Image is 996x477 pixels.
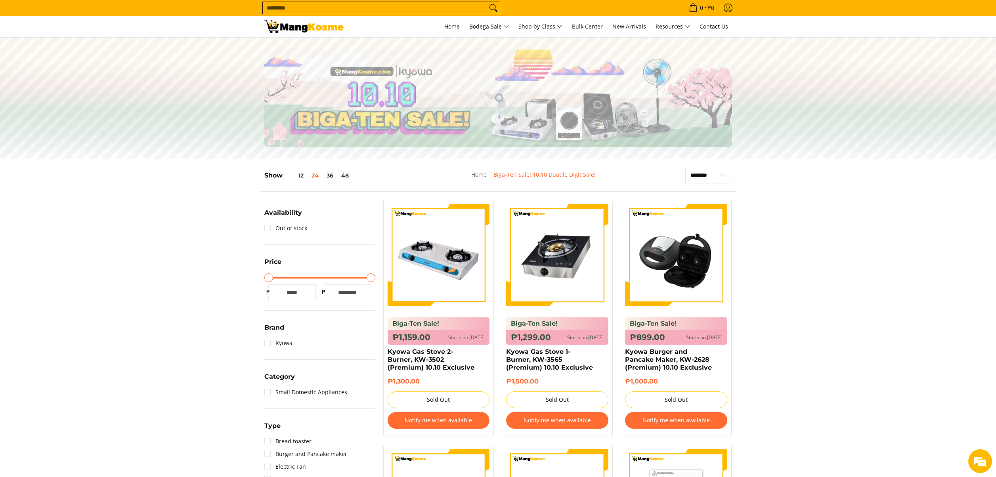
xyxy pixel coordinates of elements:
nav: Main Menu [352,16,732,37]
a: Out of stock [264,222,307,235]
span: 0 [699,5,704,11]
button: Notify me when available [625,412,727,429]
summary: Open [264,423,281,435]
img: kyowa-burger-and-pancake-maker-premium-full-view-mang-kosme [625,204,727,306]
span: Type [264,423,281,429]
summary: Open [264,374,295,386]
button: Notify me when available [388,412,490,429]
a: Bodega Sale [465,16,513,37]
button: 36 [323,172,337,179]
span: Shop by Class [518,22,562,32]
img: kyowa-2-burner-gas-stove-stainless-steel-premium-full-view-mang-kosme [388,204,490,306]
a: Electric Fan [264,460,306,473]
h6: ₱1,300.00 [388,378,490,385]
a: Bread toaster [264,435,312,448]
a: Kyowa Gas Stove 1-Burner, KW-3565 (Premium) 10.10 Exclusive [506,348,593,371]
a: Small Domestic Appliances [264,386,347,399]
nav: Breadcrumbs [414,170,652,188]
a: Kyowa Gas Stove 2-Burner, KW-3502 (Premium) 10.10 Exclusive [388,348,474,371]
span: Availability [264,210,302,216]
button: 48 [337,172,353,179]
button: Sold Out [388,391,490,408]
span: Resources [656,22,690,32]
button: 24 [308,172,323,179]
img: kyowa-tempered-glass-single-gas-burner-full-view-mang-kosme [506,204,608,306]
span: Category [264,374,295,380]
a: Home [440,16,464,37]
a: Contact Us [696,16,732,37]
a: Home [471,171,487,178]
a: Kyowa Burger and Pancake Maker, KW-2628 (Premium) 10.10 Exclusive [625,348,712,371]
summary: Open [264,210,302,222]
h6: ₱1,000.00 [625,378,727,385]
span: Price [264,259,281,265]
span: New Arrivals [612,23,646,30]
span: Bulk Center [572,23,603,30]
button: Notify me when available [506,412,608,429]
span: Home [444,23,460,30]
span: Contact Us [700,23,728,30]
span: Brand [264,324,284,331]
h5: Show [264,172,353,179]
a: Biga-Ten Sale! 10.10 Double Digit Sale! [493,171,596,178]
summary: Open [264,324,284,337]
button: Sold Out [625,391,727,408]
summary: Open [264,259,281,271]
a: Shop by Class [514,16,566,37]
img: Biga-Ten Sale! 10.10 Double Digit Sale with Kyowa l Mang Kosme [264,20,344,33]
a: Resources [652,16,694,37]
a: New Arrivals [608,16,650,37]
span: Bodega Sale [469,22,509,32]
a: Bulk Center [568,16,607,37]
span: ₱ [320,288,328,296]
button: Search [487,2,500,14]
span: ₱0 [706,5,715,11]
span: ₱ [264,288,272,296]
a: Burger and Pancake maker [264,448,347,460]
button: 12 [283,172,308,179]
h6: ₱1,500.00 [506,378,608,385]
span: • [686,4,717,12]
button: Sold Out [506,391,608,408]
a: Kyowa [264,337,292,349]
